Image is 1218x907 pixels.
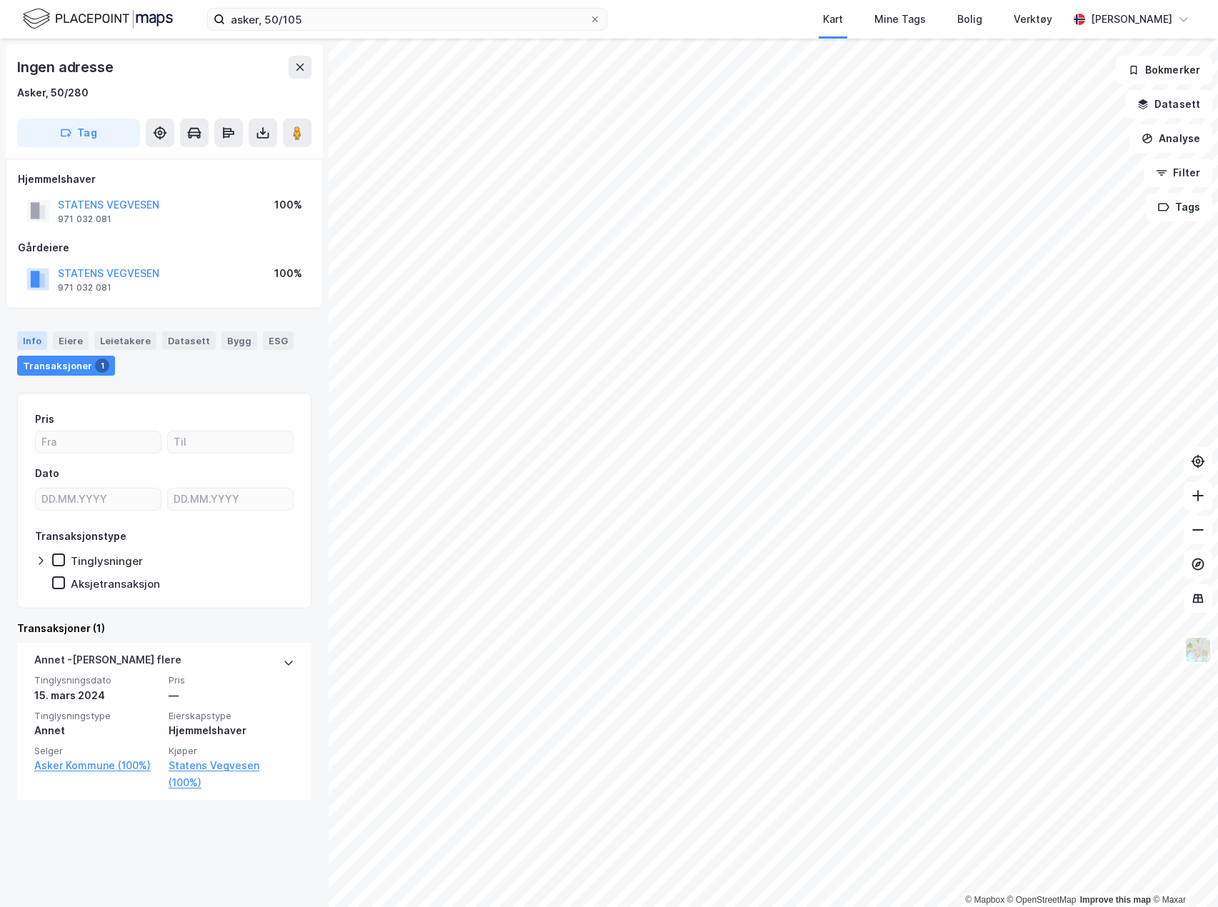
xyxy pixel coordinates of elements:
div: Verktøy [1014,11,1052,28]
div: Transaksjoner [17,356,115,376]
div: Transaksjoner (1) [17,620,311,637]
div: Mine Tags [874,11,926,28]
div: Dato [35,465,59,482]
div: 100% [274,265,302,282]
div: Annet - [PERSON_NAME] flere [34,651,181,674]
div: 971 032 081 [58,282,111,294]
button: Tag [17,119,140,147]
div: 100% [274,196,302,214]
a: Improve this map [1080,895,1151,905]
div: Hjemmelshaver [169,722,294,739]
div: [PERSON_NAME] [1091,11,1172,28]
span: Kjøper [169,745,294,757]
div: Transaksjonstype [35,528,126,545]
div: — [169,687,294,704]
div: Leietakere [94,331,156,350]
input: Til [168,431,293,453]
div: Hjemmelshaver [18,171,311,188]
div: ESG [263,331,294,350]
input: Fra [36,431,161,453]
span: Tinglysningsdato [34,674,160,686]
div: Kontrollprogram for chat [1147,838,1218,907]
button: Analyse [1129,124,1212,153]
iframe: Chat Widget [1147,838,1218,907]
button: Datasett [1125,90,1212,119]
div: Ingen adresse [17,56,116,79]
div: Info [17,331,47,350]
button: Bokmerker [1116,56,1212,84]
input: Søk på adresse, matrikkel, gårdeiere, leietakere eller personer [225,9,589,30]
div: Asker, 50/280 [17,84,89,101]
input: DD.MM.YYYY [36,488,161,510]
div: Gårdeiere [18,239,311,256]
span: Selger [34,745,160,757]
div: Kart [823,11,843,28]
a: Mapbox [965,895,1004,905]
div: Pris [35,411,54,428]
div: Aksjetransaksjon [71,577,160,591]
div: Tinglysninger [71,554,143,568]
div: Datasett [162,331,216,350]
img: Z [1184,636,1212,663]
img: logo.f888ab2527a4732fd821a326f86c7f29.svg [23,6,173,31]
button: Filter [1144,159,1212,187]
button: Tags [1146,193,1212,221]
div: 15. mars 2024 [34,687,160,704]
div: 1 [95,359,109,373]
div: Bygg [221,331,257,350]
div: Eiere [53,331,89,350]
a: OpenStreetMap [1007,895,1077,905]
div: Annet [34,722,160,739]
input: DD.MM.YYYY [168,488,293,510]
a: Statens Vegvesen (100%) [169,757,294,791]
span: Pris [169,674,294,686]
div: 971 032 081 [58,214,111,225]
span: Eierskapstype [169,710,294,722]
div: Bolig [957,11,982,28]
a: Asker Kommune (100%) [34,757,160,774]
span: Tinglysningstype [34,710,160,722]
